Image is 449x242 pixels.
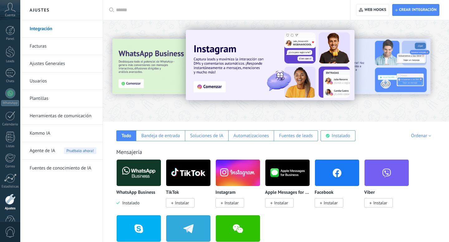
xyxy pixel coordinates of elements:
[279,133,313,139] div: Fuentes de leads
[20,38,103,55] li: Facturas
[166,159,215,215] div: TikTok
[120,200,139,206] span: Instalado
[1,100,19,106] div: WhatsApp
[64,147,96,154] span: Pruébalo ahora!
[1,165,19,169] div: Correo
[216,158,260,188] img: instagram.png
[315,190,333,195] p: Facebook
[265,158,310,188] img: logo_main.png
[116,190,155,195] p: WhatsApp Business
[20,72,103,90] li: Usuarios
[315,159,364,215] div: Facebook
[30,72,96,90] a: Usuarios
[274,200,288,206] span: Instalar
[20,90,103,107] li: Plantillas
[234,133,269,139] div: Automatizaciones
[122,133,131,139] div: Todo
[297,39,430,94] img: Slide 2
[20,55,103,72] li: Ajustes Generales
[30,38,96,55] a: Facturas
[365,7,386,12] span: Web hooks
[224,200,239,206] span: Instalar
[1,123,19,127] div: Calendario
[30,142,96,160] a: Agente de IA Pruébalo ahora!
[20,125,103,142] li: Kommo IA
[392,4,439,16] button: Crear integración
[215,190,235,195] p: Instagram
[215,159,265,215] div: Instagram
[364,190,375,195] p: Viber
[186,30,355,100] img: Slide 1
[20,107,103,125] li: Herramientas de comunicación
[113,39,245,94] img: Slide 3
[175,200,189,206] span: Instalar
[30,125,96,142] a: Kommo IA
[141,133,180,139] div: Bandeja de entrada
[324,200,338,206] span: Instalar
[30,160,96,177] a: Fuentes de conocimiento de IA
[1,185,19,189] div: Estadísticas
[20,160,103,177] li: Fuentes de conocimiento de IA
[190,133,223,139] div: Soluciones de IA
[20,20,103,38] li: Integración
[373,200,387,206] span: Instalar
[315,158,359,188] img: facebook.png
[356,4,389,16] button: Web hooks
[30,20,96,38] a: Integración
[30,55,96,72] a: Ajustes Generales
[116,159,166,215] div: WhatsApp Business
[166,158,210,188] img: logo_main.png
[1,59,19,63] div: Leads
[1,79,19,83] div: Chats
[30,107,96,125] a: Herramientas de comunicación
[411,133,433,139] div: Ordenar
[332,133,350,139] div: Instalado
[20,142,103,160] li: Agente de IA
[265,190,310,195] p: Apple Messages for Business
[1,144,19,148] div: Listas
[116,148,142,156] a: Mensajería
[365,158,409,188] img: viber.png
[30,142,55,160] span: Agente de IA
[1,207,19,211] div: Ajustes
[117,158,161,188] img: logo_main.png
[399,7,437,12] span: Crear integración
[364,159,414,215] div: Viber
[166,190,179,195] p: TikTok
[1,37,19,41] div: Panel
[30,90,96,107] a: Plantillas
[265,159,315,215] div: Apple Messages for Business
[5,13,15,17] span: Cuenta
